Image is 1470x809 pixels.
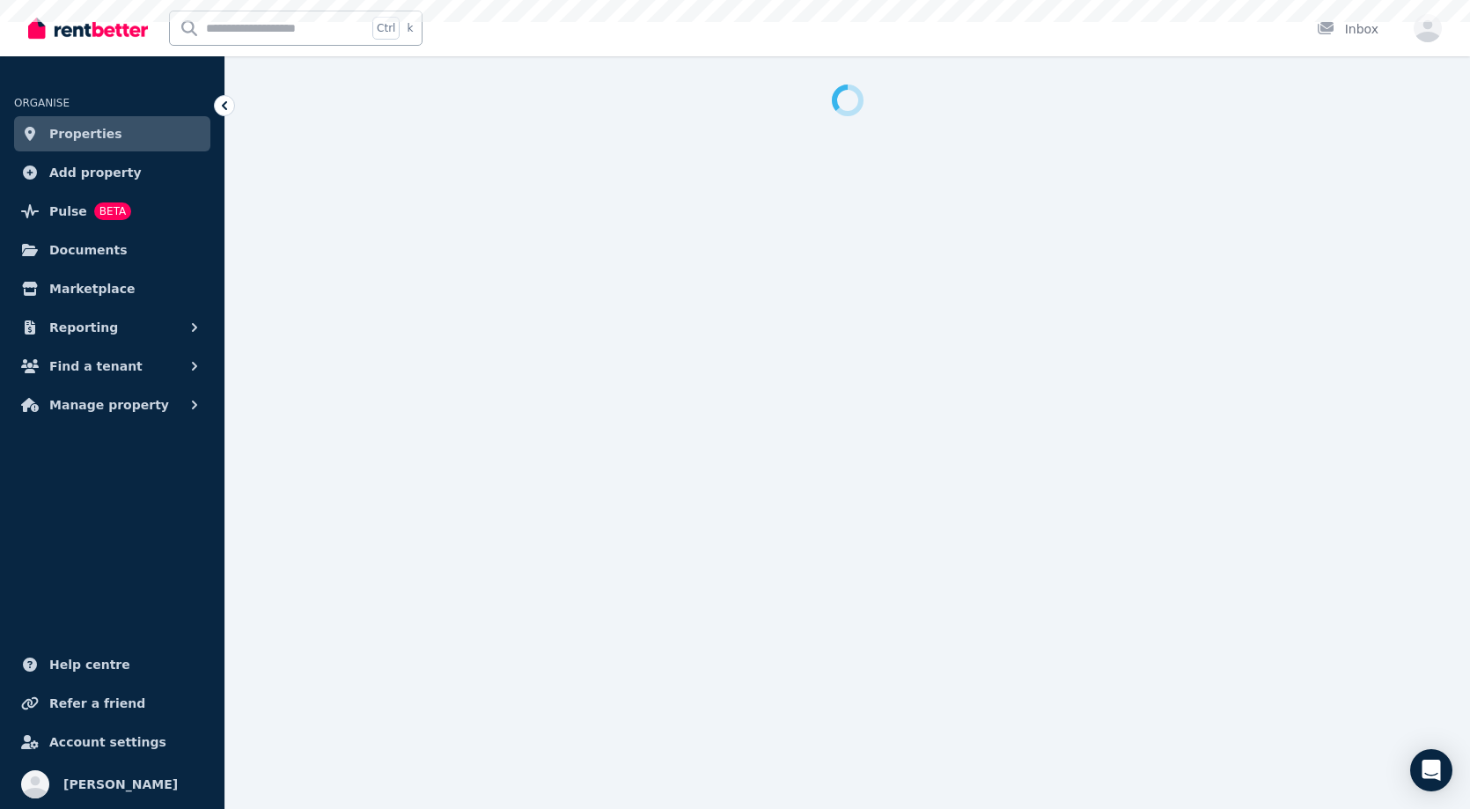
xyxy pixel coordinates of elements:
a: Help centre [14,647,210,682]
span: k [407,21,413,35]
span: Ctrl [372,17,400,40]
a: Properties [14,116,210,151]
span: BETA [94,202,131,220]
span: Account settings [49,732,166,753]
button: Reporting [14,310,210,345]
button: Find a tenant [14,349,210,384]
span: Help centre [49,654,130,675]
span: Manage property [49,394,169,416]
span: Reporting [49,317,118,338]
span: ORGANISE [14,97,70,109]
div: Open Intercom Messenger [1410,749,1452,791]
span: Properties [49,123,122,144]
span: Refer a friend [49,693,145,714]
span: Add property [49,162,142,183]
span: Marketplace [49,278,135,299]
div: Inbox [1317,20,1378,38]
span: [PERSON_NAME] [63,774,178,795]
a: PulseBETA [14,194,210,229]
a: Add property [14,155,210,190]
a: Documents [14,232,210,268]
button: Manage property [14,387,210,423]
span: Pulse [49,201,87,222]
a: Account settings [14,724,210,760]
a: Marketplace [14,271,210,306]
span: Find a tenant [49,356,143,377]
img: RentBetter [28,15,148,41]
span: Documents [49,239,128,261]
a: Refer a friend [14,686,210,721]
